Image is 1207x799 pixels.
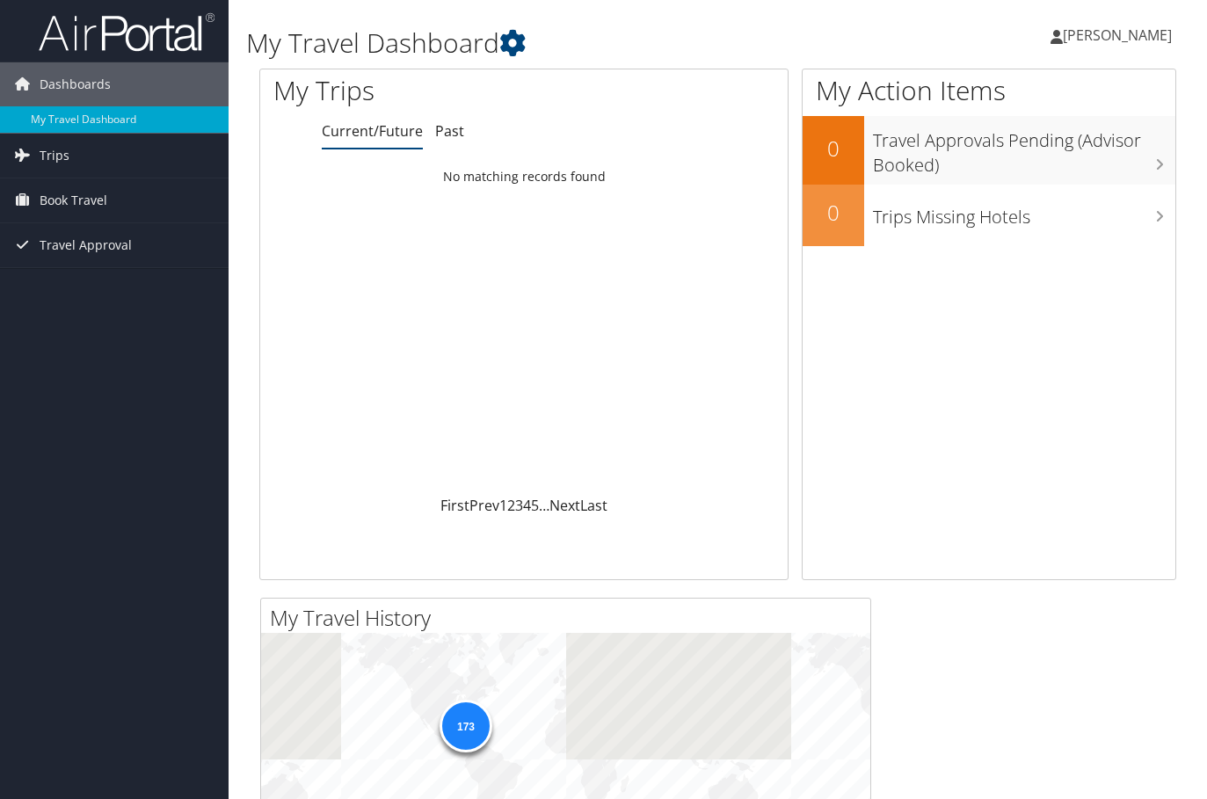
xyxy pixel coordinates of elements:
a: Next [549,496,580,515]
a: Last [580,496,607,515]
a: Past [435,121,464,141]
span: Book Travel [40,178,107,222]
span: … [539,496,549,515]
a: Current/Future [322,121,423,141]
a: 0Trips Missing Hotels [803,185,1175,246]
h1: My Trips [273,72,555,109]
span: [PERSON_NAME] [1063,25,1172,45]
h2: 0 [803,134,864,163]
img: airportal-logo.png [39,11,214,53]
h1: My Travel Dashboard [246,25,875,62]
a: 0Travel Approvals Pending (Advisor Booked) [803,116,1175,184]
a: First [440,496,469,515]
a: 5 [531,496,539,515]
h1: My Action Items [803,72,1175,109]
a: 1 [499,496,507,515]
div: 173 [440,699,492,752]
span: Travel Approval [40,223,132,267]
td: No matching records found [260,161,788,192]
h3: Travel Approvals Pending (Advisor Booked) [873,120,1175,178]
a: [PERSON_NAME] [1051,9,1189,62]
a: 3 [515,496,523,515]
span: Trips [40,134,69,178]
a: Prev [469,496,499,515]
h3: Trips Missing Hotels [873,196,1175,229]
span: Dashboards [40,62,111,106]
a: 2 [507,496,515,515]
a: 4 [523,496,531,515]
h2: My Travel History [270,603,870,633]
h2: 0 [803,198,864,228]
